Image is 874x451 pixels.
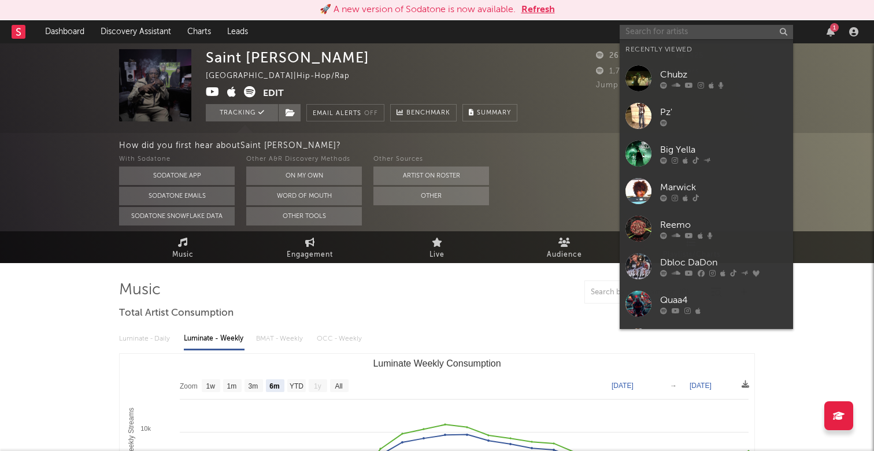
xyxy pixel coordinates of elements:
text: YTD [290,382,303,390]
span: Total Artist Consumption [119,306,234,320]
span: Engagement [287,248,333,262]
text: Zoom [180,382,198,390]
div: Saint [PERSON_NAME] [206,49,369,66]
div: Reemo [660,218,787,232]
a: Dashboard [37,20,92,43]
text: 1m [227,382,237,390]
div: 1 [830,23,839,32]
a: Audience [501,231,628,263]
button: Edit [263,86,284,101]
a: Big Yella [620,135,793,172]
span: 1,717 Monthly Listeners [596,68,699,75]
div: How did you first hear about Saint [PERSON_NAME] ? [119,139,874,153]
div: Other A&R Discovery Methods [246,153,362,167]
text: 10k [140,425,151,432]
button: Artist on Roster [373,167,489,185]
span: 263 [596,52,624,60]
a: [PERSON_NAME] [620,323,793,360]
button: Sodatone Emails [119,187,235,205]
text: [DATE] [690,382,712,390]
div: Chubz [660,68,787,82]
text: [DATE] [612,382,634,390]
button: Other [373,187,489,205]
text: 6m [269,382,279,390]
text: 1y [314,382,321,390]
button: Sodatone App [119,167,235,185]
button: Email AlertsOff [306,104,384,121]
a: Quaa4 [620,285,793,323]
input: Search for artists [620,25,793,39]
div: Quaa4 [660,293,787,307]
span: Audience [547,248,582,262]
button: Refresh [521,3,555,17]
div: Luminate - Weekly [184,329,245,349]
text: Luminate Weekly Consumption [373,358,501,368]
span: Summary [477,110,511,116]
a: Leads [219,20,256,43]
button: Summary [462,104,517,121]
div: Pz' [660,105,787,119]
div: With Sodatone [119,153,235,167]
a: Marwick [620,172,793,210]
button: Tracking [206,104,278,121]
div: 🚀 A new version of Sodatone is now available. [320,3,516,17]
div: Marwick [660,180,787,194]
text: 1w [206,382,216,390]
a: Benchmark [390,104,457,121]
div: [GEOGRAPHIC_DATA] | Hip-Hop/Rap [206,69,363,83]
a: Pz' [620,97,793,135]
a: Chubz [620,60,793,97]
button: Word Of Mouth [246,187,362,205]
button: Other Tools [246,207,362,226]
span: Jump Score: 60.0 [596,82,665,89]
span: Benchmark [406,106,450,120]
a: Live [373,231,501,263]
a: Reemo [620,210,793,247]
div: Recently Viewed [625,43,787,57]
a: Music [119,231,246,263]
span: Music [172,248,194,262]
a: Discovery Assistant [92,20,179,43]
div: Dbloc DaDon [660,256,787,269]
div: Other Sources [373,153,489,167]
button: On My Own [246,167,362,185]
text: All [335,382,342,390]
a: Dbloc DaDon [620,247,793,285]
text: 3m [249,382,258,390]
text: → [670,382,677,390]
input: Search by song name or URL [585,288,707,297]
button: 1 [827,27,835,36]
em: Off [364,110,378,117]
span: Live [429,248,445,262]
a: Charts [179,20,219,43]
a: Engagement [246,231,373,263]
button: Sodatone Snowflake Data [119,207,235,226]
div: Big Yella [660,143,787,157]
